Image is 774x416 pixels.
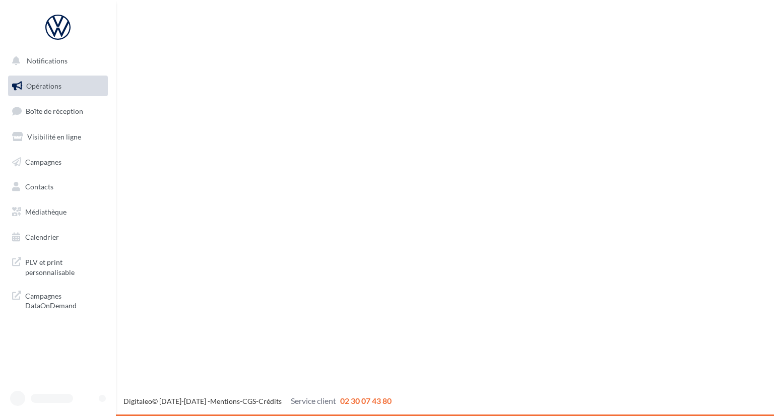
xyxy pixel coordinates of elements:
a: CGS [242,397,256,405]
a: Campagnes DataOnDemand [6,285,110,315]
span: Campagnes DataOnDemand [25,289,104,311]
span: PLV et print personnalisable [25,255,104,277]
a: PLV et print personnalisable [6,251,110,281]
span: Campagnes [25,157,61,166]
a: Mentions [210,397,240,405]
a: Campagnes [6,152,110,173]
button: Notifications [6,50,106,72]
span: Contacts [25,182,53,191]
a: Médiathèque [6,201,110,223]
a: Opérations [6,76,110,97]
span: Calendrier [25,233,59,241]
a: Contacts [6,176,110,197]
a: Visibilité en ligne [6,126,110,148]
a: Digitaleo [123,397,152,405]
span: Service client [291,396,336,405]
span: Boîte de réception [26,107,83,115]
a: Crédits [259,397,282,405]
span: 02 30 07 43 80 [340,396,392,405]
a: Boîte de réception [6,100,110,122]
span: Visibilité en ligne [27,132,81,141]
a: Calendrier [6,227,110,248]
span: Médiathèque [25,207,67,216]
span: Opérations [26,82,61,90]
span: Notifications [27,56,68,65]
span: © [DATE]-[DATE] - - - [123,397,392,405]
